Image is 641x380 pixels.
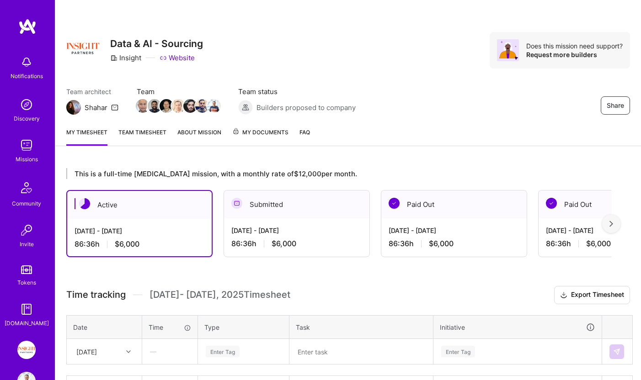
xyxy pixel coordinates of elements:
div: Shahar [85,103,107,112]
div: Active [67,191,212,219]
a: My timesheet [66,127,107,146]
img: Company Logo [66,32,99,65]
div: 86:36 h [389,239,519,248]
a: Insight Partners: Data & AI - Sourcing [15,341,38,359]
img: Builders proposed to company [238,100,253,115]
div: This is a full-time [MEDICAL_DATA] mission, with a monthly rate of $12,000 per month. [66,168,611,179]
div: [DATE] - [DATE] [75,226,204,236]
span: $6,000 [586,239,611,248]
img: Active [79,198,90,209]
span: [DATE] - [DATE] , 2025 Timesheet [150,289,290,301]
img: discovery [17,95,36,114]
a: FAQ [299,127,310,146]
span: Team [137,87,220,96]
th: Task [289,315,433,339]
img: Team Member Avatar [183,99,197,113]
div: — [143,339,197,364]
div: Enter Tag [206,344,240,359]
div: Invite [20,239,34,249]
div: [DATE] - [DATE] [389,226,519,235]
th: Type [198,315,289,339]
img: teamwork [17,136,36,154]
img: right [609,221,613,227]
i: icon Download [560,290,567,300]
div: Paid Out [381,190,527,218]
img: Submit [613,348,620,355]
img: Submitted [231,198,242,209]
div: Discovery [14,114,40,123]
img: Team Member Avatar [171,99,185,113]
i: icon Mail [111,104,118,111]
img: Invite [17,221,36,239]
th: Date [67,315,142,339]
span: $6,000 [115,239,139,249]
div: [DATE] [76,347,97,356]
a: Team Member Avatar [184,98,196,114]
span: $6,000 [272,239,296,248]
a: My Documents [232,127,288,146]
img: Team Member Avatar [148,99,161,113]
a: Team Member Avatar [149,98,160,114]
div: 86:36 h [75,239,204,249]
a: Team timesheet [118,127,166,146]
img: Paid Out [546,198,557,209]
div: 86:36 h [231,239,362,248]
div: Missions [16,154,38,164]
div: Insight [110,53,141,63]
img: logo [18,18,37,35]
i: icon CompanyGray [110,54,118,62]
div: Does this mission need support? [526,42,623,50]
a: Team Member Avatar [208,98,220,114]
a: Team Member Avatar [137,98,149,114]
img: Community [16,177,37,199]
button: Export Timesheet [554,286,630,304]
a: Website [160,53,195,63]
span: $6,000 [429,239,454,248]
div: Tokens [17,278,36,287]
i: icon Chevron [126,349,131,354]
div: Enter Tag [441,344,475,359]
img: Avatar [497,39,519,61]
div: Time [149,322,191,332]
span: My Documents [232,127,288,137]
img: bell [17,53,36,71]
div: Notifications [11,71,43,81]
button: Share [601,96,630,115]
img: Team Member Avatar [207,99,221,113]
div: Submitted [224,190,369,218]
img: Insight Partners: Data & AI - Sourcing [17,341,36,359]
img: tokens [21,265,32,274]
img: Team Member Avatar [195,99,209,113]
div: [DOMAIN_NAME] [5,318,49,328]
div: [DATE] - [DATE] [231,226,362,235]
span: Share [607,101,624,110]
a: About Mission [177,127,221,146]
img: guide book [17,300,36,318]
a: Team Member Avatar [160,98,172,114]
a: Team Member Avatar [172,98,184,114]
span: Builders proposed to company [256,103,356,112]
a: Team Member Avatar [196,98,208,114]
h3: Data & AI - Sourcing [110,38,203,49]
span: Team architect [66,87,118,96]
div: Initiative [440,322,595,332]
img: Team Architect [66,100,81,115]
img: Team Member Avatar [160,99,173,113]
div: Community [12,199,41,208]
img: Paid Out [389,198,400,209]
img: Team Member Avatar [136,99,150,113]
span: Time tracking [66,289,126,301]
span: Team status [238,87,356,96]
div: Request more builders [526,50,623,59]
